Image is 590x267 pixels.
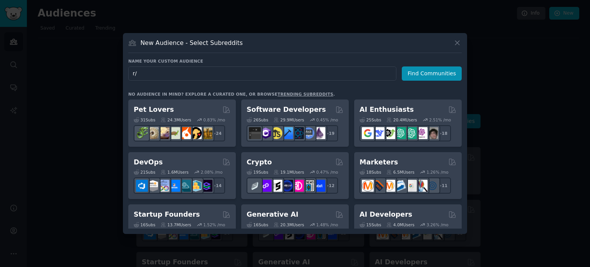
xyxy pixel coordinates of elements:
[426,127,438,139] img: ArtificalIntelligence
[157,127,169,139] img: leopardgeckos
[360,117,381,123] div: 25 Sub s
[134,169,155,175] div: 21 Sub s
[303,127,315,139] img: AskComputerScience
[141,39,243,47] h3: New Audience - Select Subreddits
[362,180,374,192] img: content_marketing
[201,127,212,139] img: dogbreed
[316,117,338,123] div: 0.45 % /mo
[427,169,449,175] div: 1.26 % /mo
[247,169,268,175] div: 19 Sub s
[273,169,304,175] div: 19.1M Users
[203,222,225,227] div: 1.52 % /mo
[134,105,174,114] h2: Pet Lovers
[260,127,272,139] img: csharp
[209,177,225,194] div: + 14
[249,180,261,192] img: ethfinance
[157,180,169,192] img: Docker_DevOps
[313,127,325,139] img: elixir
[201,180,212,192] img: PlatformEngineers
[128,91,335,97] div: No audience in mind? Explore a curated one, or browse .
[168,180,180,192] img: DevOpsLinks
[209,125,225,141] div: + 24
[360,210,412,219] h2: AI Developers
[128,66,396,81] input: Pick a short name, like "Digital Marketers" or "Movie-Goers"
[360,169,381,175] div: 18 Sub s
[247,117,268,123] div: 26 Sub s
[270,127,282,139] img: learnjavascript
[273,117,304,123] div: 29.9M Users
[416,127,428,139] img: OpenAIDev
[386,117,417,123] div: 20.4M Users
[249,127,261,139] img: software
[277,92,333,96] a: trending subreddits
[260,180,272,192] img: 0xPolygon
[360,105,414,114] h2: AI Enthusiasts
[179,127,191,139] img: cockatiel
[247,105,326,114] h2: Software Developers
[386,222,414,227] div: 4.0M Users
[416,180,428,192] img: MarketingResearch
[247,158,272,167] h2: Crypto
[190,127,202,139] img: PetAdvice
[386,169,414,175] div: 6.5M Users
[303,180,315,192] img: CryptoNews
[405,127,417,139] img: chatgpt_prompts_
[161,117,191,123] div: 24.3M Users
[383,180,395,192] img: AskMarketing
[281,127,293,139] img: iOSProgramming
[161,222,191,227] div: 13.7M Users
[201,169,223,175] div: 2.08 % /mo
[134,117,155,123] div: 31 Sub s
[373,127,384,139] img: DeepSeek
[134,222,155,227] div: 16 Sub s
[190,180,202,192] img: aws_cdk
[292,180,304,192] img: defiblockchain
[316,222,338,227] div: 1.48 % /mo
[179,180,191,192] img: platformengineering
[273,222,304,227] div: 20.3M Users
[247,222,268,227] div: 16 Sub s
[136,127,148,139] img: herpetology
[394,180,406,192] img: Emailmarketing
[313,180,325,192] img: defi_
[292,127,304,139] img: reactnative
[134,210,200,219] h2: Startup Founders
[383,127,395,139] img: AItoolsCatalog
[373,180,384,192] img: bigseo
[360,222,381,227] div: 15 Sub s
[134,158,163,167] h2: DevOps
[426,180,438,192] img: OnlineMarketing
[402,66,462,81] button: Find Communities
[128,58,462,64] h3: Name your custom audience
[203,117,225,123] div: 0.83 % /mo
[322,177,338,194] div: + 12
[316,169,338,175] div: 0.47 % /mo
[360,158,398,167] h2: Marketers
[168,127,180,139] img: turtle
[136,180,148,192] img: azuredevops
[247,210,298,219] h2: Generative AI
[161,169,189,175] div: 1.6M Users
[362,127,374,139] img: GoogleGeminiAI
[322,125,338,141] div: + 19
[147,127,159,139] img: ballpython
[435,177,451,194] div: + 11
[270,180,282,192] img: ethstaker
[435,125,451,141] div: + 18
[429,117,451,123] div: 2.51 % /mo
[427,222,449,227] div: 3.26 % /mo
[281,180,293,192] img: web3
[394,127,406,139] img: chatgpt_promptDesign
[405,180,417,192] img: googleads
[147,180,159,192] img: AWS_Certified_Experts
